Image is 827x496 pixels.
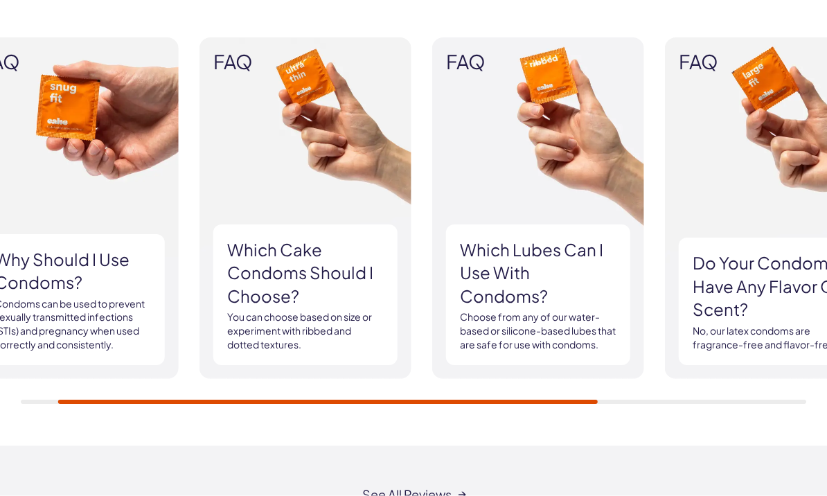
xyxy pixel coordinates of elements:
h3: Which lubes can I use with condoms? [460,239,616,309]
span: FAQ [446,52,630,73]
span: FAQ [213,52,398,73]
p: Choose from any of our water-based or silicone-based lubes that are safe for use with condoms. [460,311,616,352]
h3: Which Cake Condoms should I choose? [227,239,384,309]
p: You can choose based on size or experiment with ribbed and dotted textures. [227,311,384,352]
